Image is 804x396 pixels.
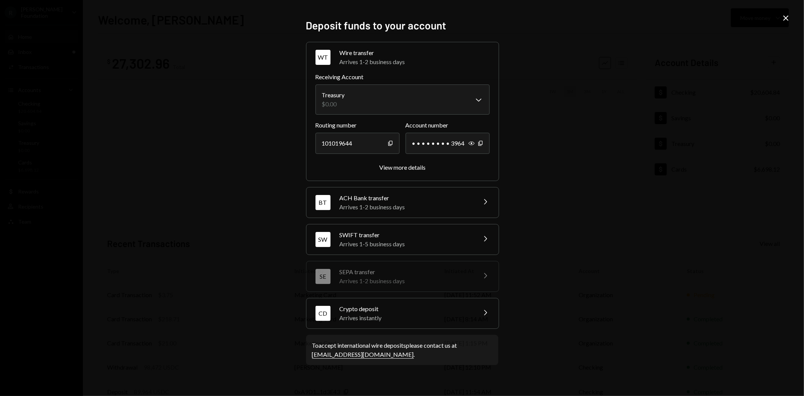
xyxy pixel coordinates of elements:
[406,121,490,130] label: Account number
[406,133,490,154] div: • • • • • • • • 3964
[315,121,400,130] label: Routing number
[340,203,472,212] div: Arrives 1-2 business days
[379,164,426,172] button: View more details
[340,57,490,66] div: Arrives 1-2 business days
[315,306,331,321] div: CD
[340,276,472,285] div: Arrives 1-2 business days
[340,239,472,249] div: Arrives 1-5 business days
[306,42,499,72] button: WTWire transferArrives 1-2 business days
[312,351,414,359] a: [EMAIL_ADDRESS][DOMAIN_NAME]
[315,72,490,172] div: WTWire transferArrives 1-2 business days
[312,341,492,359] div: To accept international wire deposits please contact us at .
[306,261,499,292] button: SESEPA transferArrives 1-2 business days
[315,84,490,115] button: Receiving Account
[315,195,331,210] div: BT
[340,313,472,322] div: Arrives instantly
[340,304,472,313] div: Crypto deposit
[315,72,490,81] label: Receiving Account
[315,133,400,154] div: 101019644
[306,224,499,255] button: SWSWIFT transferArrives 1-5 business days
[315,269,331,284] div: SE
[315,232,331,247] div: SW
[340,267,472,276] div: SEPA transfer
[340,230,472,239] div: SWIFT transfer
[340,193,472,203] div: ACH Bank transfer
[306,187,499,218] button: BTACH Bank transferArrives 1-2 business days
[306,18,498,33] h2: Deposit funds to your account
[306,298,499,328] button: CDCrypto depositArrives instantly
[315,50,331,65] div: WT
[340,48,490,57] div: Wire transfer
